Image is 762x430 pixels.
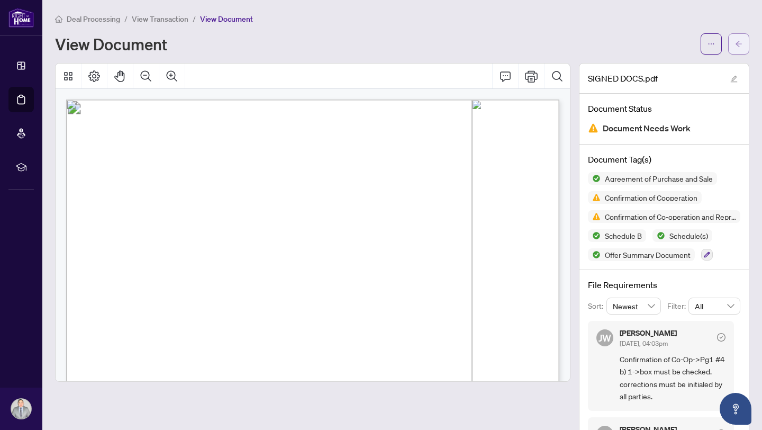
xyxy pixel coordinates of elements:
span: All [695,298,734,314]
span: arrow-left [735,40,742,48]
img: Status Icon [588,248,601,261]
span: Newest [613,298,655,314]
img: Profile Icon [11,399,31,419]
p: Filter: [667,300,688,312]
span: SIGNED DOCS.pdf [588,72,658,85]
li: / [124,13,128,25]
img: Document Status [588,123,598,133]
span: Schedule B [601,232,646,239]
img: Status Icon [652,229,665,242]
span: ellipsis [707,40,715,48]
li: / [193,13,196,25]
span: Confirmation of Co-Op->Pg1 #4 b) 1->box must be checked. corrections must be initialed by all par... [620,353,725,403]
span: Confirmation of Cooperation [601,194,702,201]
button: Open asap [720,393,751,425]
span: home [55,15,62,23]
span: Deal Processing [67,14,120,24]
span: edit [730,75,738,83]
span: JW [598,330,611,345]
h4: Document Tag(s) [588,153,740,166]
span: check-circle [717,333,725,342]
h4: Document Status [588,102,740,115]
span: Agreement of Purchase and Sale [601,175,717,182]
img: Status Icon [588,229,601,242]
h5: [PERSON_NAME] [620,329,677,337]
span: Confirmation of Co-operation and Representation—Buyer/Seller [601,213,740,220]
span: View Document [200,14,253,24]
span: Schedule(s) [665,232,712,239]
img: Status Icon [588,191,601,204]
img: Status Icon [588,210,601,223]
span: [DATE], 04:03pm [620,339,668,347]
img: Status Icon [588,172,601,185]
img: logo [8,8,34,28]
span: View Transaction [132,14,188,24]
span: Offer Summary Document [601,251,695,258]
h1: View Document [55,35,167,52]
h4: File Requirements [588,279,740,291]
span: Document Needs Work [603,121,691,136]
p: Sort: [588,300,606,312]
